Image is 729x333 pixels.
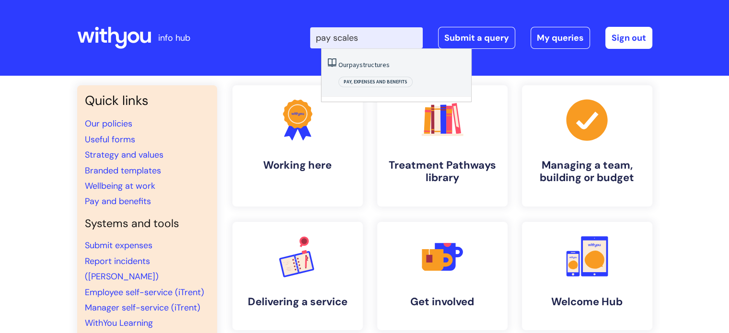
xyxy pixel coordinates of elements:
a: Report incidents ([PERSON_NAME]) [85,255,159,282]
a: Submit a query [438,27,515,49]
a: Working here [232,85,363,207]
p: info hub [158,30,190,46]
a: Managing a team, building or budget [522,85,652,207]
h4: Systems and tools [85,217,209,230]
div: | - [310,27,652,49]
h4: Delivering a service [240,296,355,308]
a: Treatment Pathways library [377,85,508,207]
span: pay [349,60,359,69]
a: Our policies [85,118,132,129]
a: Wellbeing at work [85,180,155,192]
h3: Quick links [85,93,209,108]
a: WithYou Learning [85,317,153,329]
a: Sign out [605,27,652,49]
h4: Get involved [385,296,500,308]
a: Pay and benefits [85,195,151,207]
span: Pay, expenses and benefits [338,77,413,87]
h4: Working here [240,159,355,172]
a: Employee self-service (iTrent) [85,287,204,298]
a: Manager self-service (iTrent) [85,302,200,313]
h4: Managing a team, building or budget [530,159,645,184]
a: My queries [531,27,590,49]
a: Welcome Hub [522,222,652,330]
a: Get involved [377,222,508,330]
a: Ourpaystructures [338,60,390,69]
a: Branded templates [85,165,161,176]
h4: Welcome Hub [530,296,645,308]
a: Submit expenses [85,240,152,251]
a: Strategy and values [85,149,163,161]
h4: Treatment Pathways library [385,159,500,184]
input: Search [310,27,423,48]
a: Useful forms [85,134,135,145]
a: Delivering a service [232,222,363,330]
